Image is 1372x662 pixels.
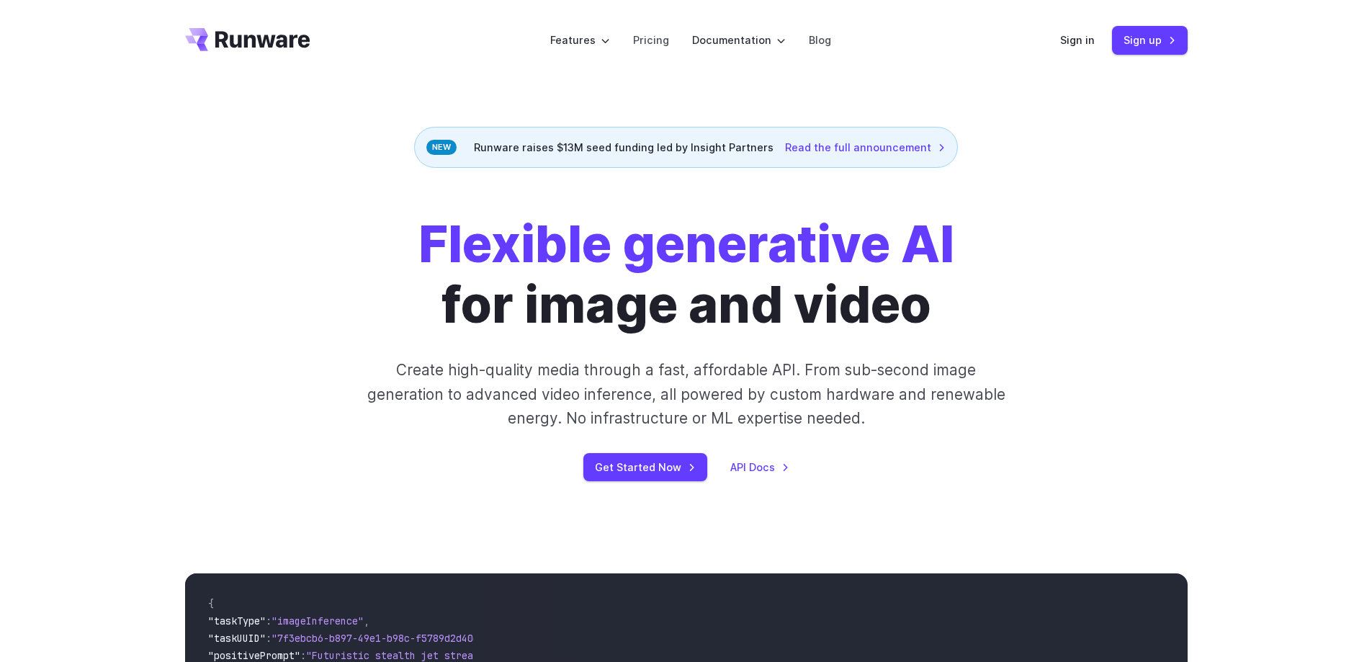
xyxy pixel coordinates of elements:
[266,632,272,645] span: :
[809,32,831,48] a: Blog
[418,214,954,335] h1: for image and video
[730,459,789,475] a: API Docs
[550,32,610,48] label: Features
[692,32,786,48] label: Documentation
[208,614,266,627] span: "taskType"
[1060,32,1095,48] a: Sign in
[785,139,946,156] a: Read the full announcement
[208,649,300,662] span: "positivePrompt"
[272,632,490,645] span: "7f3ebcb6-b897-49e1-b98c-f5789d2d40d7"
[414,127,958,168] div: Runware raises $13M seed funding led by Insight Partners
[1112,26,1188,54] a: Sign up
[365,358,1007,430] p: Create high-quality media through a fast, affordable API. From sub-second image generation to adv...
[272,614,364,627] span: "imageInference"
[208,632,266,645] span: "taskUUID"
[300,649,306,662] span: :
[208,597,214,610] span: {
[266,614,272,627] span: :
[583,453,707,481] a: Get Started Now
[306,649,830,662] span: "Futuristic stealth jet streaking through a neon-lit cityscape with glowing purple exhaust"
[418,213,954,274] strong: Flexible generative AI
[364,614,369,627] span: ,
[633,32,669,48] a: Pricing
[185,28,310,51] a: Go to /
